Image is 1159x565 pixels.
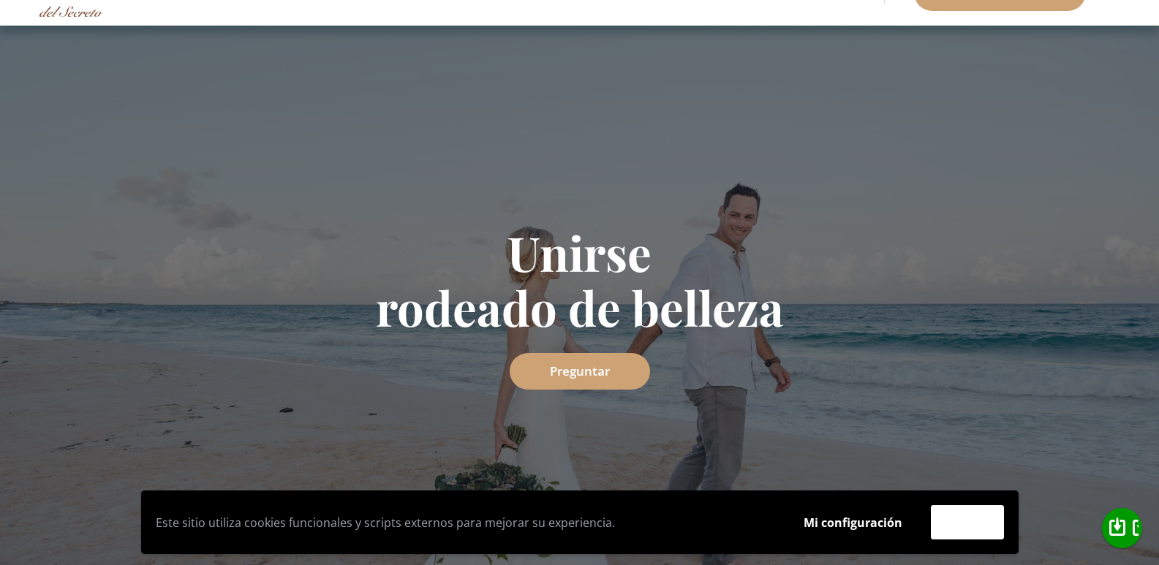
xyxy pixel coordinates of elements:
[156,515,615,531] font: Este sitio utiliza cookies funcionales y scripts externos para mejorar su experiencia.
[804,515,902,531] font: Mi configuración
[945,514,990,530] font: Aceptar
[1102,508,1142,548] a: llamar
[931,505,1004,539] button: Aceptar
[790,506,916,539] button: Mi configuración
